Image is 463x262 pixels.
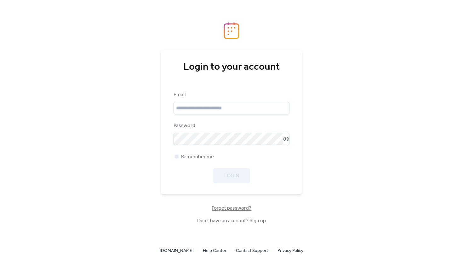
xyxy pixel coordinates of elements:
[212,205,251,212] span: Forgot password?
[160,247,193,255] span: [DOMAIN_NAME]
[249,216,266,226] a: Sign up
[277,247,303,254] a: Privacy Policy
[236,247,268,254] a: Contact Support
[174,91,288,99] div: Email
[160,247,193,254] a: [DOMAIN_NAME]
[174,122,288,130] div: Password
[181,153,214,161] span: Remember me
[212,207,251,210] a: Forgot password?
[224,22,239,39] img: logo
[174,61,289,73] div: Login to your account
[197,217,266,225] span: Don't have an account?
[203,247,226,254] a: Help Center
[203,247,226,255] span: Help Center
[236,247,268,255] span: Contact Support
[277,247,303,255] span: Privacy Policy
